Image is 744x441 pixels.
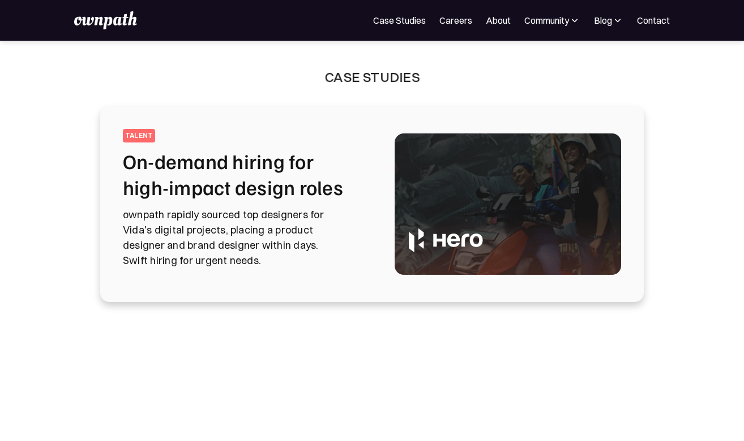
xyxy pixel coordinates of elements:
p: ownpath rapidly sourced top designers for Vida's digital projects, placing a product designer and... [123,207,367,268]
div: Blog [594,14,612,27]
a: Contact [637,14,670,27]
div: Blog [594,14,623,27]
a: Case Studies [373,14,426,27]
a: About [486,14,511,27]
a: Careers [439,14,472,27]
div: talent [125,131,153,140]
div: Community [524,14,580,27]
a: talentOn-demand hiring for high-impact design rolesownpath rapidly sourced top designers for Vida... [123,129,621,279]
div: Case Studies [324,68,420,86]
h2: On-demand hiring for high-impact design roles [123,148,367,200]
div: Community [524,14,569,27]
